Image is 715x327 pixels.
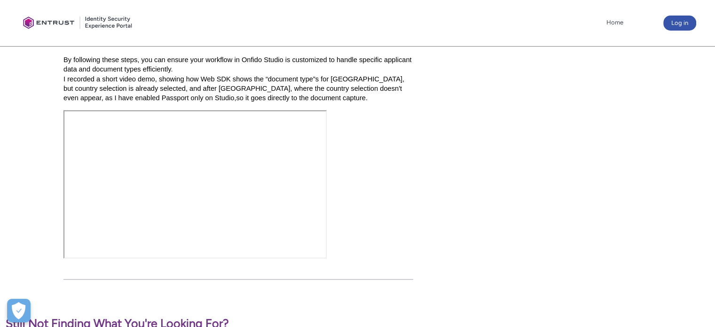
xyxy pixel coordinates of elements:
span: I recorded a short video demo, showing how Web SDK shows the “document type”s for [GEOGRAPHIC_DAT... [63,75,406,102]
a: Home [604,16,626,30]
button: Open Preferences [7,299,31,322]
span: By following these steps, you can ensure your workflow in Onfido Studio is customized to handle s... [63,56,414,73]
div: Cookie Preferences [7,299,31,322]
button: Log in [663,16,696,31]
